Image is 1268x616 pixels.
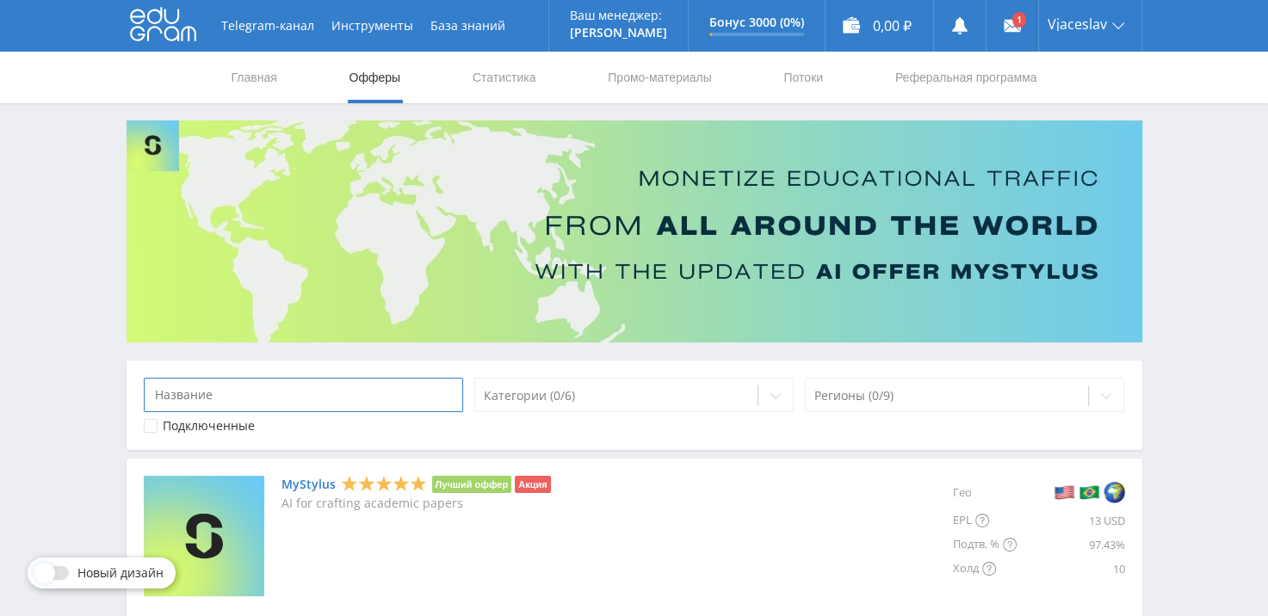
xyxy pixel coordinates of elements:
img: MyStylus [144,476,264,596]
div: EPL [953,508,1017,533]
p: Бонус 3000 (0%) [709,15,804,29]
input: Название [144,378,464,412]
p: Ваш менеджер: [570,9,667,22]
a: Реферальная программа [894,52,1039,103]
a: Офферы [348,52,403,103]
a: Промо-материалы [606,52,713,103]
div: 13 USD [1017,508,1125,533]
a: Главная [230,52,279,103]
img: Banner [127,120,1142,342]
div: 97.43% [1017,533,1125,557]
li: Лучший оффер [432,476,512,493]
span: Vjaceslav [1048,17,1107,31]
div: Подключенные [163,419,255,433]
p: [PERSON_NAME] [570,26,667,40]
a: Статистика [471,52,538,103]
a: MyStylus [281,477,336,491]
div: 5 Stars [341,475,427,493]
div: Холд [953,557,1017,581]
a: Потоки [782,52,825,103]
div: Подтв. % [953,533,1017,557]
span: Новый дизайн [77,566,164,580]
div: Гео [953,476,1017,508]
div: 10 [1017,557,1125,581]
li: Акция [515,476,550,493]
p: AI for crafting academic papers [281,496,551,510]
